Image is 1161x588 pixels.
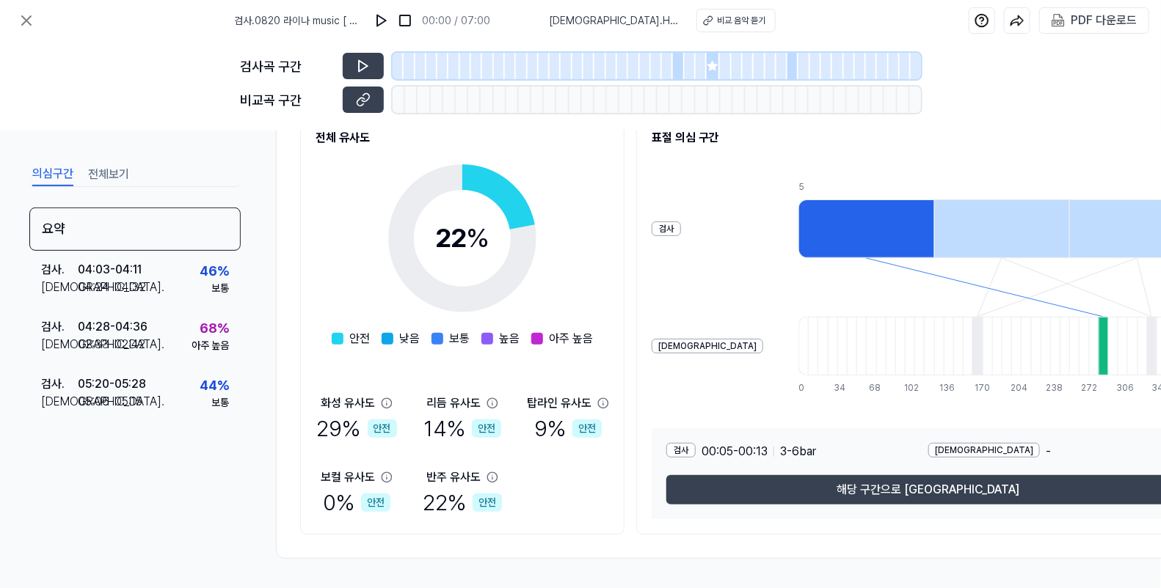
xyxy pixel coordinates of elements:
[200,318,229,338] div: 68 %
[321,468,375,486] div: 보컬 유사도
[192,338,229,353] div: 아주 높음
[368,419,397,438] div: 안전
[32,163,73,186] button: 의심구간
[834,381,843,394] div: 34
[321,394,375,412] div: 화성 유사도
[426,468,481,486] div: 반주 유사도
[1011,381,1020,394] div: 204
[534,412,602,445] div: 9 %
[499,330,520,348] span: 높음
[211,281,229,296] div: 보통
[940,381,950,394] div: 136
[975,381,985,394] div: 170
[666,443,696,457] div: 검사
[323,486,390,519] div: 0 %
[423,486,502,519] div: 22 %
[449,330,470,348] span: 보통
[361,493,390,512] div: 안전
[426,394,481,412] div: 리듬 유사도
[235,13,364,29] span: 검사 . 0820 라이나 music [ 동반 ]
[29,207,241,251] div: 요약
[472,419,501,438] div: 안전
[240,90,334,110] div: 비교곡 구간
[399,330,420,348] span: 낮음
[316,129,609,147] h2: 전체 유사도
[798,180,934,194] div: 5
[928,443,1040,457] div: [DEMOGRAPHIC_DATA]
[88,163,129,186] button: 전체보기
[652,339,763,353] div: [DEMOGRAPHIC_DATA]
[1117,381,1127,394] div: 306
[550,13,679,29] span: [DEMOGRAPHIC_DATA] . Happy Children
[78,261,142,279] div: 04:03 - 04:11
[1049,8,1140,33] button: PDF 다운로드
[696,9,776,32] button: 비교 음악 듣기
[652,221,681,236] div: 검사
[1010,13,1024,28] img: share
[1052,14,1065,27] img: PDF Download
[211,395,229,411] div: 보통
[905,381,914,394] div: 102
[374,13,389,28] img: play
[1046,381,1055,394] div: 238
[240,56,334,76] div: 검사곡 구간
[798,381,808,394] div: 0
[473,493,502,512] div: 안전
[549,330,593,348] span: 아주 높음
[572,419,602,438] div: 안전
[78,393,142,411] div: 05:06 - 05:15
[780,443,816,460] span: 3 - 6 bar
[349,330,370,348] span: 안전
[1071,11,1137,30] div: PDF 다운로드
[41,261,78,279] div: 검사 .
[702,443,768,460] span: 00:05 - 00:13
[200,261,229,281] div: 46 %
[78,279,146,296] div: 04:24 - 04:32
[398,13,412,28] img: stop
[78,318,148,336] div: 04:28 - 04:36
[78,336,145,353] div: 02:33 - 02:42
[435,218,489,258] div: 22
[78,375,146,393] div: 05:20 - 05:28
[200,375,229,395] div: 44 %
[317,412,397,445] div: 29 %
[466,222,489,254] span: %
[41,336,78,353] div: [DEMOGRAPHIC_DATA] .
[41,279,78,296] div: [DEMOGRAPHIC_DATA] .
[975,13,989,28] img: help
[423,412,501,445] div: 14 %
[527,394,592,412] div: 탑라인 유사도
[869,381,878,394] div: 68
[41,375,78,393] div: 검사 .
[41,318,78,336] div: 검사 .
[423,13,491,29] div: 00:00 / 07:00
[41,393,78,411] div: [DEMOGRAPHIC_DATA] .
[1081,381,1091,394] div: 272
[718,14,766,27] div: 비교 음악 듣기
